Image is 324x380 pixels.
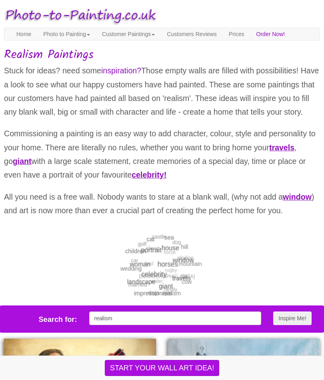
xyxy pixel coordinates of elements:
span: cat [147,235,155,243]
span: cow [182,278,192,286]
a: Customers Reviews [161,28,222,40]
span: bird [145,260,153,267]
p: All you need is a free wall. Nobody wants to stare at a blank wall, (why not add a ) and art is n... [4,190,320,218]
a: travels [269,143,294,152]
span: mountain [179,260,202,268]
a: celebrity! [132,170,166,179]
span: woman [130,260,150,269]
a: Prices [223,28,250,40]
span: celebrity [141,269,166,279]
span: family [164,286,177,293]
span: landscape [127,277,156,286]
span: window [173,256,194,265]
span: dogs [148,289,160,297]
span: castle [152,233,166,241]
span: sea [164,233,174,242]
a: giant [13,157,32,166]
span: realism [162,289,181,297]
span: impressionism [134,289,172,297]
span: inspiration? [101,66,141,75]
a: window [283,192,312,201]
span: horse [164,249,176,256]
span: dog [172,239,181,246]
span: horses [158,259,178,269]
span: children [125,247,146,255]
span: water [151,278,163,285]
button: START YOUR WALL ART IDEA! [105,360,219,376]
a: Home [10,28,37,40]
span: giant [159,281,173,291]
a: Order Now! [250,28,291,40]
span: golf [138,240,146,248]
h1: Realism Paintings [4,49,320,62]
span: house [162,243,179,253]
span: wedding [120,265,142,273]
span: [DEMOGRAPHIC_DATA] [139,273,195,280]
button: Inspire Me! [273,311,311,325]
a: Photo to Painting [37,28,96,40]
label: Search for: [38,314,77,325]
span: hill [181,243,188,251]
span: skyline [178,254,193,261]
span: car [131,257,138,264]
a: Customer Paintings [96,28,161,40]
span: portrait [141,245,161,255]
p: Commissioning a painting is an easy way to add character, colour, style and personality to your h... [4,127,320,182]
p: Stuck for ideas? need some Those empty walls are filled with possibilities! Have a look to see wh... [4,64,320,119]
span: sheep [146,245,159,251]
span: rugby [165,267,177,273]
span: married [128,281,147,289]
